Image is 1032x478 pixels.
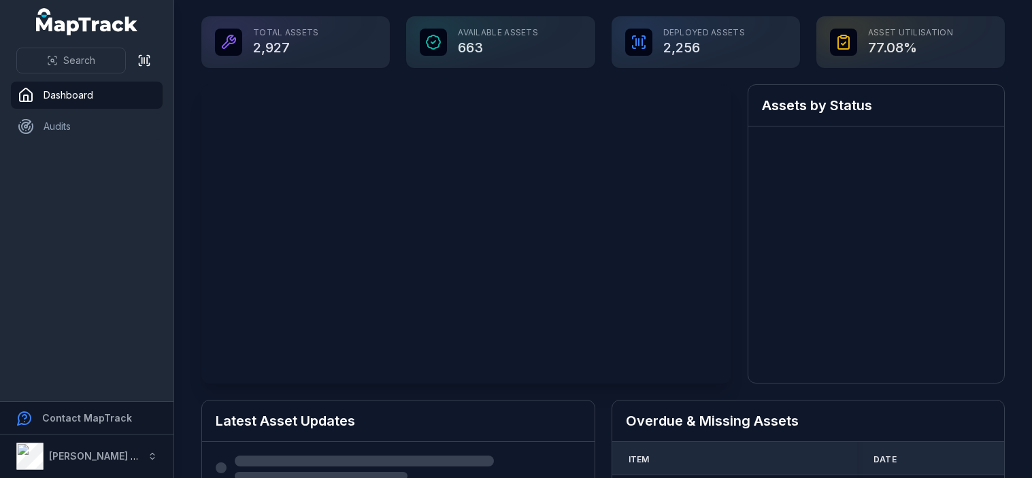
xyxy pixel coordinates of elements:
[873,454,897,465] span: Date
[63,54,95,67] span: Search
[36,8,138,35] a: MapTrack
[216,411,581,430] h2: Latest Asset Updates
[42,412,132,424] strong: Contact MapTrack
[626,411,991,430] h2: Overdue & Missing Assets
[11,113,163,140] a: Audits
[11,82,163,109] a: Dashboard
[629,454,650,465] span: Item
[16,48,126,73] button: Search
[49,450,144,462] strong: [PERSON_NAME] Air
[762,96,991,115] h2: Assets by Status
